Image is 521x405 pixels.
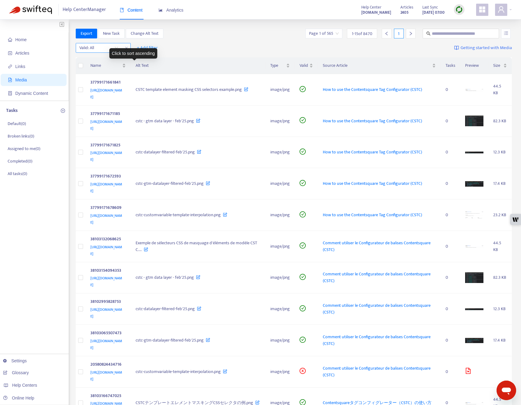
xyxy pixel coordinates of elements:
p: Tasks [6,107,18,114]
img: media-preview [465,338,483,343]
strong: [DATE] 07:00 [422,9,445,16]
span: Comment utiliser le Configurateur de balises Contentsquare (CSTC) [323,239,431,253]
div: 38103065507473 [90,330,124,338]
iframe: Button to launch messaging window [497,381,516,400]
span: [URL][DOMAIN_NAME] [90,150,122,163]
span: check-circle [300,305,306,311]
button: Export [76,29,97,38]
div: Click to sort ascending [109,48,157,59]
div: 0 [446,180,455,187]
img: media-preview [465,181,483,187]
button: Change Alt Text [126,29,163,38]
span: cstc-datalayer-filtered-feb'25.png [136,149,195,156]
span: How to use the Contentsquare Tag Configurator (CSTC) [323,86,422,93]
span: close-circle [300,368,306,374]
div: 44.5 KB [493,240,507,253]
div: 17.4 KB [493,180,507,187]
img: media-preview [465,402,483,405]
img: media-preview [465,308,483,310]
span: [URL][DOMAIN_NAME] [90,213,122,225]
div: 0 [446,86,455,93]
th: Size [488,57,512,74]
span: [URL][DOMAIN_NAME] [90,87,122,100]
span: Home [15,37,27,42]
button: New Task [98,29,125,38]
div: 12.3 KB [493,149,507,156]
td: image/png [265,356,295,388]
span: Comment utiliser le Configurateur de balises Contentsquare (CSTC) [323,271,431,284]
div: 0 [446,118,455,124]
a: Getting started with Media [454,43,512,53]
span: Size [493,62,502,69]
span: Export [81,30,92,37]
span: Comment utiliser le Configurateur de balises Contentsquare (CSTC) [323,333,431,347]
td: image/png [265,199,295,231]
span: CSTC template element masking CSS selectors example.png [136,86,242,93]
span: Help Center Manager [63,4,106,16]
span: check-circle [300,180,306,186]
span: Source Article [323,62,431,69]
span: Media [15,77,27,82]
span: cstc-gtm-datalayer-filtered-feb'25.png [136,180,204,187]
div: 0 [446,149,455,156]
img: media-preview [465,88,483,91]
div: 38103154094353 [90,267,124,275]
img: media-preview [465,211,483,219]
span: file-image [465,368,471,374]
span: 1 - 15 of 8470 [352,30,372,37]
span: Comment utiliser le Configurateur de balises Contentsquare (CSTC) [323,365,431,378]
span: Name [90,62,121,69]
p: All tasks ( 0 ) [8,170,27,177]
span: Valid [300,62,308,69]
p: Broken links ( 0 ) [8,133,34,139]
span: check-circle [300,242,306,249]
div: 20580824434716 [90,361,124,369]
span: Dynamic Content [15,91,48,96]
span: Help Center [361,4,381,11]
img: media-preview [465,152,483,153]
div: 1 [394,29,404,38]
td: image/png [265,262,295,294]
span: Content [120,8,143,13]
a: [DOMAIN_NAME] [361,9,391,16]
span: area-chart [158,8,163,12]
span: [URL][DOMAIN_NAME] [90,119,122,131]
th: Alt Text [131,57,265,74]
div: 38102995828753 [90,298,124,306]
span: Last Sync [422,4,438,11]
span: file-image [8,78,12,82]
span: plus-circle [61,109,65,113]
span: check-circle [300,149,306,155]
th: Tasks [441,57,460,74]
span: How to use the Contentsquare Tag Configurator (CSTC) [323,180,422,187]
div: 0 [446,243,455,250]
a: Settings [3,358,27,363]
span: How to use the Contentsquare Tag Configurator (CSTC) [323,149,422,156]
span: Exemple de sélecteurs CSS de masquage d'éléments de modèle CSTC.... [136,239,257,253]
td: image/png [265,168,295,199]
span: cstc-customvariable-template-interpolation.png [136,211,221,218]
span: check-circle [300,117,306,123]
img: sync.dc5367851b00ba804db3.png [455,6,463,13]
img: media-preview [465,116,483,127]
div: 37799171671825 [90,142,124,150]
img: media-preview [465,245,483,248]
span: close [122,45,130,52]
span: right [409,31,413,36]
th: Valid [295,57,318,74]
div: 0 [446,274,455,281]
th: Type [265,57,295,74]
div: 23.2 KB [493,212,507,218]
span: Articles [400,4,413,11]
th: Source Article [318,57,441,74]
span: check-circle [300,86,306,92]
div: 37799171671185 [90,110,124,118]
span: + Add filter [137,44,158,52]
td: image/png [265,106,295,137]
span: Analytics [158,8,184,13]
div: 0 [446,337,455,344]
p: Assigned to me ( 0 ) [8,145,40,152]
span: check-circle [300,274,306,280]
span: search [426,31,431,36]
